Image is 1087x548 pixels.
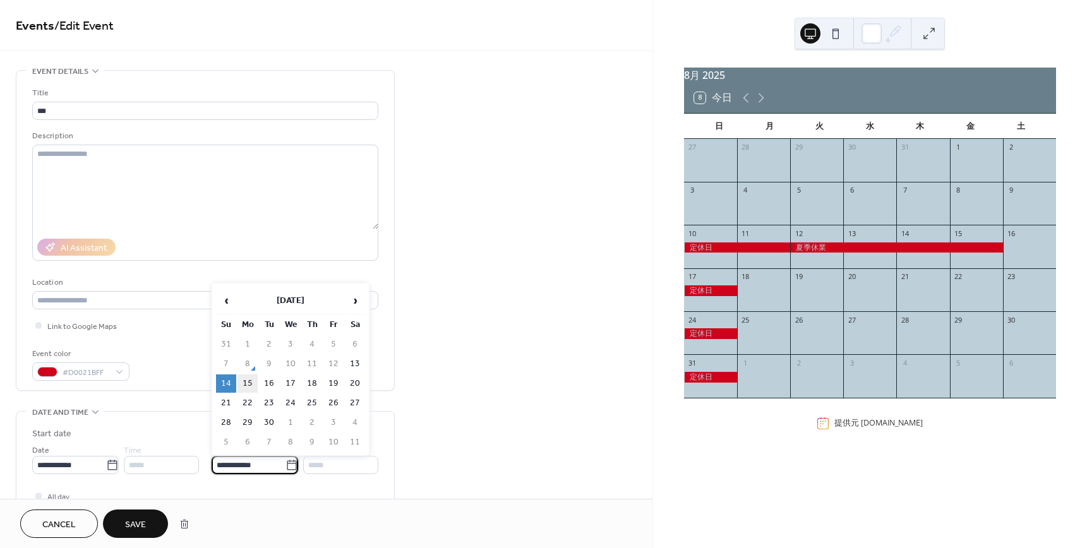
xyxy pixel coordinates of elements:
[63,366,109,379] span: #D0021BFF
[280,374,301,393] td: 17
[259,355,279,373] td: 9
[303,444,321,457] span: Time
[847,358,856,367] div: 3
[688,143,697,152] div: 27
[847,315,856,325] div: 27
[259,335,279,354] td: 2
[237,433,258,451] td: 6
[237,335,258,354] td: 1
[954,358,963,367] div: 5
[54,14,114,39] span: / Edit Event
[323,414,344,432] td: 3
[302,414,322,432] td: 2
[280,414,301,432] td: 1
[954,186,963,195] div: 8
[32,86,376,100] div: Title
[323,374,344,393] td: 19
[280,316,301,334] th: We
[103,509,168,538] button: Save
[345,335,365,354] td: 6
[741,143,750,152] div: 28
[216,335,236,354] td: 31
[237,287,344,314] th: [DATE]
[847,186,856,195] div: 6
[345,433,365,451] td: 11
[217,288,236,313] span: ‹
[259,316,279,334] th: Tu
[237,316,258,334] th: Mo
[323,316,344,334] th: Fr
[345,316,365,334] th: Sa
[684,328,737,339] div: 定休日
[16,14,54,39] a: Events
[280,335,301,354] td: 3
[694,114,745,139] div: 日
[688,315,697,325] div: 24
[954,315,963,325] div: 29
[237,374,258,393] td: 15
[302,335,322,354] td: 4
[302,394,322,412] td: 25
[900,229,910,238] div: 14
[259,414,279,432] td: 30
[794,315,803,325] div: 26
[684,242,790,253] div: 定休日
[688,358,697,367] div: 31
[345,374,365,393] td: 20
[900,315,910,325] div: 28
[688,229,697,238] div: 10
[690,89,736,107] button: 8今日
[323,335,344,354] td: 5
[795,114,845,139] div: 火
[216,414,236,432] td: 28
[834,417,923,429] div: 提供元
[259,374,279,393] td: 16
[1007,143,1016,152] div: 2
[32,65,88,78] span: Event details
[32,129,376,143] div: Description
[684,285,737,296] div: 定休日
[794,229,803,238] div: 12
[900,358,910,367] div: 4
[237,394,258,412] td: 22
[900,272,910,282] div: 21
[323,433,344,451] td: 10
[216,433,236,451] td: 5
[688,186,697,195] div: 3
[323,394,344,412] td: 26
[345,355,365,373] td: 13
[946,114,996,139] div: 金
[32,427,71,441] div: Start date
[1007,186,1016,195] div: 9
[741,358,750,367] div: 1
[20,509,98,538] a: Cancel
[302,316,322,334] th: Th
[280,394,301,412] td: 24
[1007,272,1016,282] div: 23
[280,355,301,373] td: 10
[684,372,737,383] div: 定休日
[323,355,344,373] td: 12
[302,433,322,451] td: 9
[32,444,49,457] span: Date
[125,518,146,532] span: Save
[280,433,301,451] td: 8
[124,444,141,457] span: Time
[954,143,963,152] div: 1
[302,374,322,393] td: 18
[259,433,279,451] td: 7
[861,417,923,428] a: [DOMAIN_NAME]
[32,347,127,360] div: Event color
[216,394,236,412] td: 21
[900,143,910,152] div: 31
[741,272,750,282] div: 18
[216,374,236,393] td: 14
[32,276,376,289] div: Location
[741,186,750,195] div: 4
[794,358,803,367] div: 2
[847,272,856,282] div: 20
[237,414,258,432] td: 29
[844,114,895,139] div: 水
[794,272,803,282] div: 19
[744,114,795,139] div: 月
